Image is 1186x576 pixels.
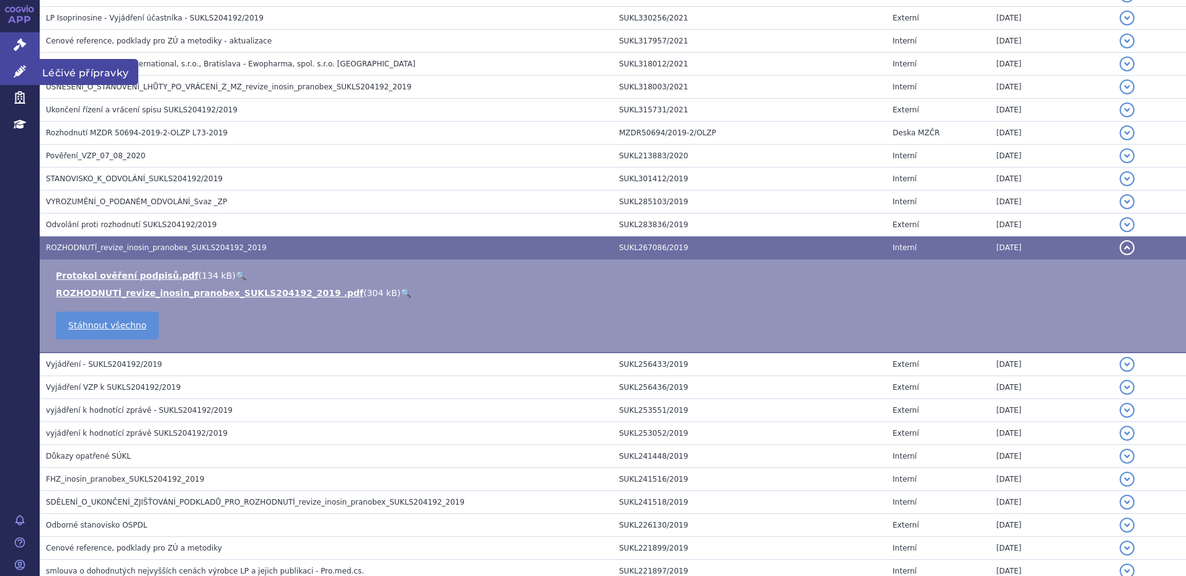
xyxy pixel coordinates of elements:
[893,383,919,392] span: Externí
[893,429,919,438] span: Externí
[46,151,145,160] span: Pověření_VZP_07_08_2020
[46,220,216,229] span: Odvolání proti rozhodnutí SUKLS204192/2019
[1120,472,1135,487] button: detail
[46,498,465,506] span: SDĚLENÍ_O_UKONČENÍ_ZJIŠŤOVÁNÍ_PODKLADŮ_PRO_ROZHODNUTÍ_revize_inosin_pranobex_SUKLS204192_2019
[990,122,1113,145] td: [DATE]
[1120,56,1135,71] button: detail
[893,406,919,415] span: Externí
[893,83,917,91] span: Interní
[613,122,886,145] td: MZDR50694/2019-2/OLZP
[1120,357,1135,372] button: detail
[613,353,886,376] td: SUKL256433/2019
[367,288,397,298] span: 304 kB
[613,30,886,53] td: SUKL317957/2021
[56,287,1174,299] li: ( )
[893,220,919,229] span: Externí
[990,399,1113,422] td: [DATE]
[1120,79,1135,94] button: detail
[990,537,1113,560] td: [DATE]
[893,151,917,160] span: Interní
[893,37,917,45] span: Interní
[1120,34,1135,48] button: detail
[613,376,886,399] td: SUKL256436/2019
[46,383,181,392] span: Vyjádření VZP k SUKLS204192/2019
[1120,449,1135,464] button: detail
[613,236,886,259] td: SUKL267086/2019
[613,422,886,445] td: SUKL253052/2019
[46,360,162,369] span: Vyjádření - SUKLS204192/2019
[46,83,411,91] span: USNESENÍ_O_STANOVENÍ_LHŮTY_PO_VRÁCENÍ_Z_MZ_revize_inosin_pranobex_SUKLS204192_2019
[46,406,233,415] span: vyjádření k hodnotící zprávě - SUKLS204192/2019
[613,514,886,537] td: SUKL226130/2019
[990,53,1113,76] td: [DATE]
[1120,426,1135,441] button: detail
[990,99,1113,122] td: [DATE]
[893,60,917,68] span: Interní
[56,269,1174,282] li: ( )
[990,236,1113,259] td: [DATE]
[46,521,147,529] span: Odborné stanovisko OSPDL
[40,59,138,85] span: Léčivé přípravky
[990,514,1113,537] td: [DATE]
[46,106,238,114] span: Ukončení řízení a vrácení spisu SUKLS204192/2019
[893,14,919,22] span: Externí
[893,567,917,575] span: Interní
[990,214,1113,236] td: [DATE]
[1120,495,1135,510] button: detail
[46,567,364,575] span: smlouva o dohodnutých nejvyšších cenách výrobce LP a jejich publikaci - Pro.med.cs.
[893,174,917,183] span: Interní
[893,197,917,206] span: Interní
[613,53,886,76] td: SUKL318012/2021
[990,168,1113,191] td: [DATE]
[990,468,1113,491] td: [DATE]
[1120,217,1135,232] button: detail
[1120,171,1135,186] button: detail
[893,498,917,506] span: Interní
[1120,11,1135,25] button: detail
[46,37,272,45] span: Cenové reference, podklady pro ZÚ a metodiky - aktualizace
[56,312,159,340] a: Stáhnout všechno
[613,168,886,191] td: SUKL301412/2019
[1120,194,1135,209] button: detail
[613,445,886,468] td: SUKL241448/2019
[990,191,1113,214] td: [DATE]
[613,7,886,30] td: SUKL330256/2021
[990,145,1113,168] td: [DATE]
[46,243,267,252] span: ROZHODNUTÍ_revize_inosin_pranobex_SUKLS204192_2019
[893,452,917,461] span: Interní
[46,14,264,22] span: LP Isoprinosine - Vyjádření účastníka - SUKLS204192/2019
[990,7,1113,30] td: [DATE]
[613,191,886,214] td: SUKL285103/2019
[46,544,222,552] span: Cenové reference, podklady pro ZÚ a metodiky
[893,106,919,114] span: Externí
[46,475,204,484] span: FHZ_inosin_pranobex_SUKLS204192_2019
[1120,541,1135,556] button: detail
[990,491,1113,514] td: [DATE]
[46,60,416,68] span: Plná moc Ewopharma International, s.r.o., Bratislava - Ewopharma, spol. s.r.o. Praha
[1120,403,1135,418] button: detail
[56,271,198,281] a: Protokol ověření podpisů.pdf
[46,452,131,461] span: Důkazy opatřené SÚKL
[893,243,917,252] span: Interní
[613,76,886,99] td: SUKL318003/2021
[46,429,228,438] span: vyjádření k hodnotící zprávě SUKLS204192/2019
[401,288,411,298] a: 🔍
[990,30,1113,53] td: [DATE]
[990,376,1113,399] td: [DATE]
[990,76,1113,99] td: [DATE]
[1120,148,1135,163] button: detail
[1120,240,1135,255] button: detail
[893,128,940,137] span: Deska MZČR
[613,214,886,236] td: SUKL283836/2019
[46,197,227,206] span: VYROZUMĚNÍ_O_PODANÉM_ODVOLÁNÍ_Svaz _ZP
[1120,102,1135,117] button: detail
[990,353,1113,376] td: [DATE]
[613,468,886,491] td: SUKL241516/2019
[990,445,1113,468] td: [DATE]
[613,399,886,422] td: SUKL253551/2019
[613,145,886,168] td: SUKL213883/2020
[613,537,886,560] td: SUKL221899/2019
[613,99,886,122] td: SUKL315731/2021
[613,491,886,514] td: SUKL241518/2019
[1120,380,1135,395] button: detail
